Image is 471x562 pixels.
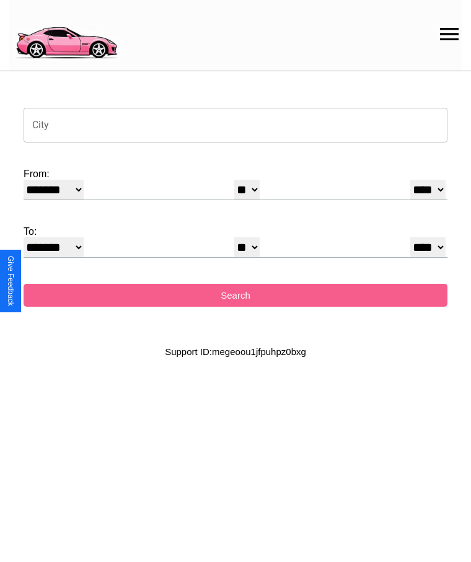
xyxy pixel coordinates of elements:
label: From: [24,169,447,180]
div: Give Feedback [6,256,15,306]
button: Search [24,284,447,307]
p: Support ID: megeoou1jfpuhpz0bxg [165,343,306,360]
label: To: [24,226,447,237]
img: logo [9,6,123,62]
